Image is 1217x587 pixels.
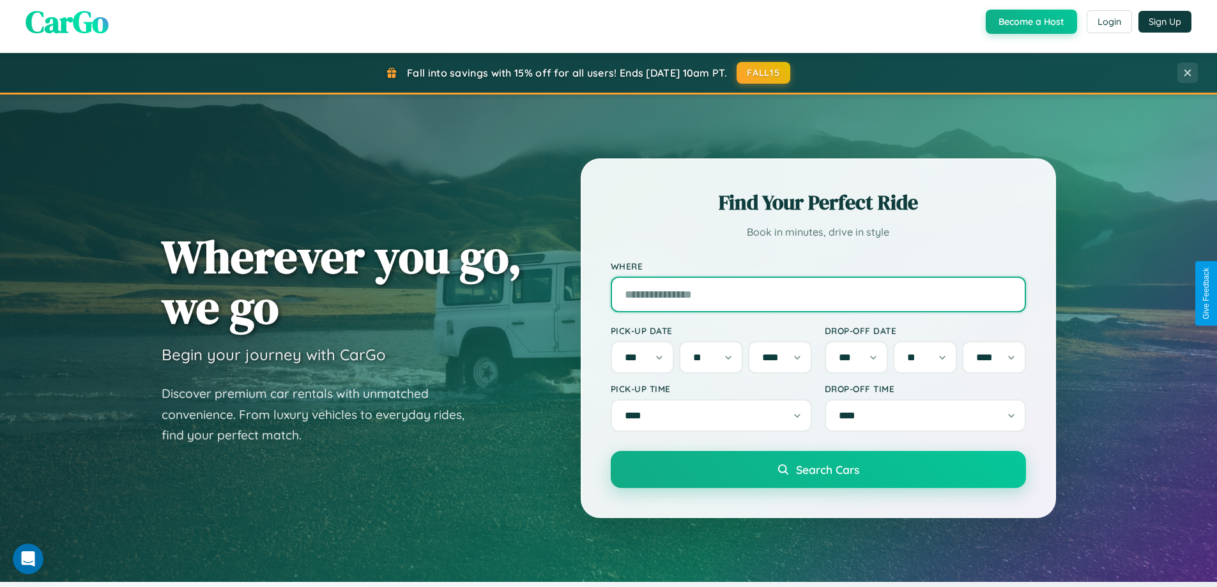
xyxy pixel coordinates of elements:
label: Pick-up Date [611,325,812,336]
p: Book in minutes, drive in style [611,223,1026,241]
iframe: Intercom live chat [13,544,43,574]
label: Drop-off Time [825,383,1026,394]
button: Search Cars [611,451,1026,488]
h3: Begin your journey with CarGo [162,345,386,364]
span: Fall into savings with 15% off for all users! Ends [DATE] 10am PT. [407,66,727,79]
label: Pick-up Time [611,383,812,394]
p: Discover premium car rentals with unmatched convenience. From luxury vehicles to everyday rides, ... [162,383,481,446]
button: FALL15 [737,62,790,84]
h1: Wherever you go, we go [162,231,522,332]
button: Sign Up [1138,11,1191,33]
button: Login [1087,10,1132,33]
span: CarGo [26,1,109,43]
h2: Find Your Perfect Ride [611,188,1026,217]
label: Drop-off Date [825,325,1026,336]
button: Become a Host [986,10,1077,34]
label: Where [611,261,1026,271]
div: Give Feedback [1202,268,1211,319]
span: Search Cars [796,462,859,476]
